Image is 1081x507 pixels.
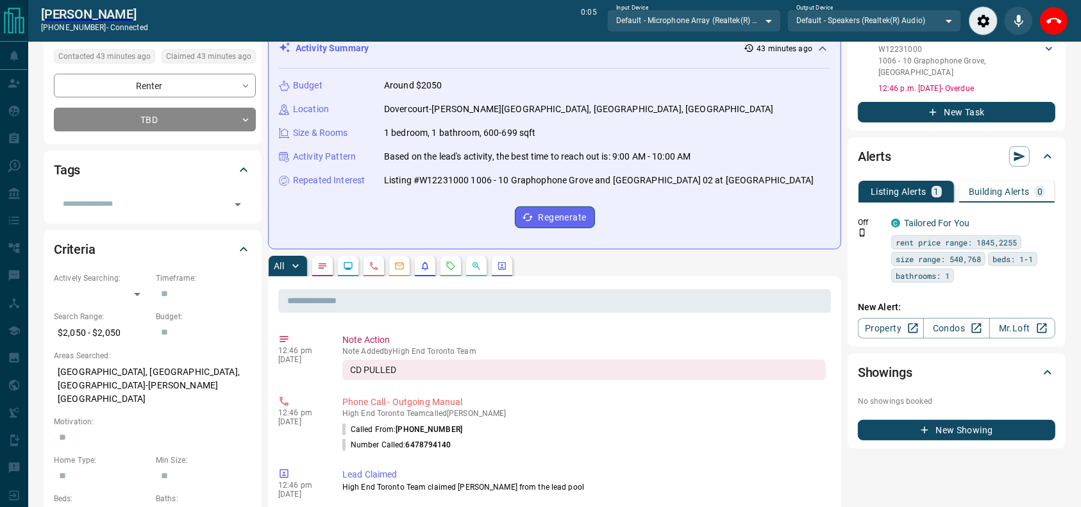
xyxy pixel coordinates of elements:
a: [PERSON_NAME] [41,6,148,22]
p: Off [858,217,884,228]
p: Beds: [54,493,149,504]
svg: Requests [446,261,456,271]
div: TBD [54,108,256,131]
p: Repeated Interest [293,174,365,187]
p: 0 [1037,187,1043,196]
div: Showings [858,357,1055,388]
p: Budget: [156,311,251,322]
svg: Lead Browsing Activity [343,261,353,271]
h2: Showings [858,362,912,383]
div: Criteria [54,234,251,265]
div: CD PULLED [342,360,826,380]
h2: Criteria [54,239,96,260]
p: W12231000 [878,44,1043,55]
p: 12:46 pm [278,481,323,490]
p: [DATE] [278,490,323,499]
div: Activity Summary43 minutes ago [279,37,830,60]
button: New Showing [858,420,1055,440]
p: Listing Alerts [871,187,926,196]
p: 0:05 [581,6,596,35]
svg: Calls [369,261,379,271]
p: New Alert: [858,301,1055,314]
p: $2,050 - $2,050 [54,322,149,344]
span: [PHONE_NUMBER] [396,425,462,434]
span: 6478794140 [406,440,451,449]
h2: Tags [54,160,80,180]
p: Actively Searching: [54,272,149,284]
p: 1 bedroom, 1 bathroom, 600-699 sqft [384,126,536,140]
div: Mute [1004,6,1033,35]
p: Baths: [156,493,251,504]
a: Property [858,318,924,338]
svg: Push Notification Only [858,228,867,237]
p: Location [293,103,329,116]
span: connected [110,23,148,32]
span: Contacted 43 minutes ago [58,50,151,63]
svg: Opportunities [471,261,482,271]
button: New Task [858,102,1055,122]
div: W122310001006 - 10 Graphophone Grove,[GEOGRAPHIC_DATA] [878,41,1055,81]
p: Lead Claimed [342,468,826,481]
div: Tags [54,154,251,185]
p: 1006 - 10 Graphophone Grove , [GEOGRAPHIC_DATA] [878,55,1043,78]
p: All [274,262,284,270]
p: 12:46 p.m. [DATE] - Overdue [878,83,1055,94]
span: size range: 540,768 [896,253,981,265]
div: Renter [54,74,256,97]
p: Called From: [342,424,462,435]
div: Alerts [858,141,1055,172]
span: bathrooms: 1 [896,269,950,282]
p: Based on the lead's activity, the best time to reach out is: 9:00 AM - 10:00 AM [384,150,691,163]
svg: Listing Alerts [420,261,430,271]
button: Open [229,195,247,213]
p: No showings booked [858,395,1055,407]
p: Areas Searched: [54,350,251,362]
p: 12:46 pm [278,346,323,355]
p: 43 minutes ago [757,43,812,54]
p: 12:46 pm [278,408,323,417]
span: Claimed 43 minutes ago [166,50,251,63]
p: High End Toronto Team called [PERSON_NAME] [342,409,826,418]
p: [DATE] [278,355,323,364]
div: Audio Settings [969,6,998,35]
p: Activity Pattern [293,150,356,163]
p: Phone Call - Outgoing Manual [342,395,826,409]
p: Home Type: [54,454,149,466]
a: Condos [923,318,989,338]
p: Listing #W12231000 1006 - 10 Graphophone Grove and [GEOGRAPHIC_DATA] 02 at [GEOGRAPHIC_DATA] [384,174,814,187]
div: Wed Aug 13 2025 [162,49,256,67]
label: Output Device [796,4,833,12]
p: Motivation: [54,416,251,428]
p: Timeframe: [156,272,251,284]
p: Note Added by High End Toronto Team [342,347,826,356]
a: Mr.Loft [989,318,1055,338]
div: Default - Speakers (Realtek(R) Audio) [787,10,961,31]
p: [DATE] [278,417,323,426]
p: Building Alerts [969,187,1030,196]
p: Note Action [342,333,826,347]
div: condos.ca [891,219,900,228]
button: Regenerate [515,206,595,228]
div: Default - Microphone Array (Realtek(R) Audio) [607,10,781,31]
p: [PHONE_NUMBER] - [41,22,148,33]
label: Input Device [616,4,649,12]
p: Min Size: [156,454,251,466]
p: Around $2050 [384,79,442,92]
div: End Call [1039,6,1068,35]
p: Number Called: [342,439,451,451]
h2: Alerts [858,146,891,167]
p: Dovercourt-[PERSON_NAME][GEOGRAPHIC_DATA], [GEOGRAPHIC_DATA], [GEOGRAPHIC_DATA] [384,103,773,116]
p: Budget [293,79,323,92]
div: Wed Aug 13 2025 [54,49,155,67]
a: Tailored For You [904,218,969,228]
p: [GEOGRAPHIC_DATA], [GEOGRAPHIC_DATA], [GEOGRAPHIC_DATA]-[PERSON_NAME][GEOGRAPHIC_DATA] [54,362,251,410]
p: 1 [934,187,939,196]
p: Size & Rooms [293,126,348,140]
span: rent price range: 1845,2255 [896,236,1017,249]
span: beds: 1-1 [993,253,1033,265]
svg: Agent Actions [497,261,507,271]
p: Activity Summary [296,42,369,55]
p: Search Range: [54,311,149,322]
svg: Notes [317,261,328,271]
